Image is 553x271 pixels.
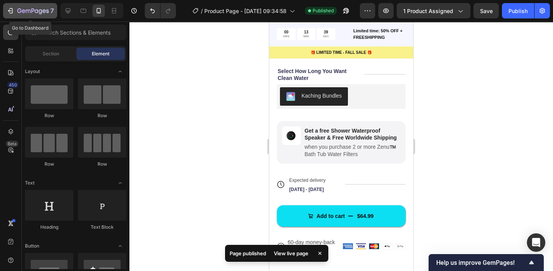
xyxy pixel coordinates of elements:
input: Search Sections & Elements [25,25,126,40]
div: Text Block [78,224,126,231]
div: Row [78,112,126,119]
span: Toggle open [114,65,126,78]
div: Heading [25,224,73,231]
span: Section [43,50,59,57]
span: Element [92,50,109,57]
span: Save [480,8,493,14]
span: Layout [25,68,40,75]
button: 7 [3,3,57,18]
div: 450 [7,82,18,88]
div: Undo/Redo [145,3,176,18]
div: Open Intercom Messenger [527,233,545,252]
span: Help us improve GemPages! [436,259,527,266]
button: Show survey - Help us improve GemPages! [436,258,536,267]
button: Publish [502,3,534,18]
div: Publish [508,7,528,15]
button: Save [474,3,499,18]
span: Product Page - [DATE] 09:34:58 [204,7,286,15]
span: Toggle open [114,240,126,252]
div: Row [78,161,126,168]
div: Beta [6,141,18,147]
iframe: Design area [269,22,413,271]
button: 1 product assigned [397,3,470,18]
span: Published [313,7,334,14]
div: View live page [269,248,313,259]
span: Text [25,180,35,186]
span: Button [25,243,39,249]
div: Row [25,112,73,119]
p: Page published [230,249,266,257]
span: / [201,7,203,15]
span: Toggle open [114,177,126,189]
div: Row [25,161,73,168]
span: 1 product assigned [403,7,453,15]
p: 7 [50,6,54,15]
